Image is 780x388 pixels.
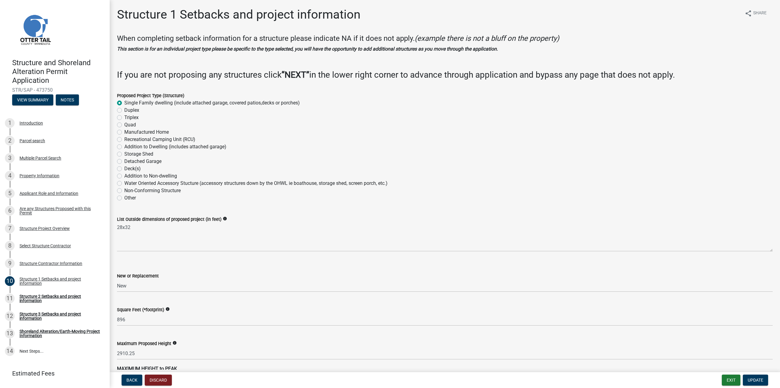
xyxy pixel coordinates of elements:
[5,294,15,303] div: 11
[415,34,559,43] i: (example there is not a bluff on the property)
[740,7,771,19] button: shareShare
[12,87,97,93] span: STR/SAP - 473750
[19,261,82,266] div: Structure Contractor Information
[172,341,177,345] i: info
[117,94,184,98] label: Proposed Project Type (Structure)
[19,277,100,285] div: Structure 1 Setbacks and project information
[5,367,100,379] a: Estimated Fees
[124,187,181,194] label: Non-Conforming Structure
[19,294,100,303] div: Structure 2 Setbacks and project information
[117,46,498,52] strong: This section is for an individual project type please be specific to the type selected, you will ...
[748,378,763,383] span: Update
[19,312,100,320] div: Structure 3 Setbacks and project information
[5,276,15,286] div: 10
[743,375,768,386] button: Update
[117,217,222,222] label: List Outside dimensions of proposed project (in feet)
[5,311,15,321] div: 12
[124,172,177,180] label: Addition to Non-dwelling
[19,121,43,125] div: Introduction
[12,58,105,85] h4: Structure and Shoreland Alteration Permit Application
[5,259,15,268] div: 9
[5,329,15,338] div: 13
[12,94,53,105] button: View Summary
[12,98,53,103] wm-modal-confirm: Summary
[126,378,137,383] span: Back
[19,329,100,338] div: Shoreland Alteration/Earth-Moving Project Information
[117,308,164,312] label: Square Feet (*footprint)
[5,136,15,146] div: 2
[124,121,136,129] label: Quad
[5,153,15,163] div: 3
[117,274,159,278] label: New or Replacement
[124,165,141,172] label: Deck(s)
[19,206,100,215] div: Are any Structures Proposed with this Permit
[124,180,388,187] label: Water Oriented Accessory Stucture (accessory structures down by the OHWL ie boathouse, storage sh...
[19,226,70,231] div: Structure Project Overview
[122,375,142,386] button: Back
[5,118,15,128] div: 1
[5,189,15,198] div: 5
[124,114,139,121] label: Triplex
[117,70,773,80] h3: If you are not proposing any structures click in the lower right corner to advance through applic...
[124,194,136,202] label: Other
[5,241,15,251] div: 8
[117,7,360,22] h1: Structure 1 Setbacks and project information
[117,342,171,346] label: Maximum Proposed Height
[124,129,169,136] label: Manufactured Home
[117,366,177,372] strong: MAXIMUM HEIGHT to PEAK
[5,206,15,216] div: 6
[145,375,172,386] button: Discard
[753,10,767,17] span: Share
[19,156,61,160] div: Multiple Parcel Search
[282,70,309,80] strong: “NEXT”
[124,150,153,158] label: Storage Shed
[124,158,161,165] label: Detached Garage
[124,107,139,114] label: Duplex
[124,136,195,143] label: Recreational Camping Unit (RCU)
[5,224,15,233] div: 7
[165,307,170,311] i: info
[19,244,71,248] div: Select Structure Contractor
[117,34,773,43] h4: When completing setback information for a structure please indicate NA if it does not apply.
[124,99,300,107] label: Single Family dwelling (include attached garage, covered patios,decks or porches)
[56,98,79,103] wm-modal-confirm: Notes
[19,174,59,178] div: Property Information
[722,375,740,386] button: Exit
[12,6,58,52] img: Otter Tail County, Minnesota
[56,94,79,105] button: Notes
[5,171,15,181] div: 4
[124,143,226,150] label: Addition to Dwelling (includes attached garage)
[745,10,752,17] i: share
[223,217,227,221] i: info
[19,139,45,143] div: Parcel search
[5,346,15,356] div: 14
[19,191,78,196] div: Applicant Role and Information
